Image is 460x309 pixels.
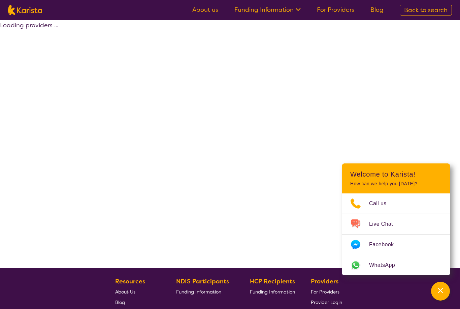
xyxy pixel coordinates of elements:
[369,240,402,250] span: Facebook
[342,163,450,275] div: Channel Menu
[350,181,442,187] p: How can we help you [DATE]?
[311,289,339,295] span: For Providers
[350,170,442,178] h2: Welcome to Karista!
[192,6,218,14] a: About us
[431,282,450,301] button: Channel Menu
[342,255,450,275] a: Web link opens in a new tab.
[311,297,342,307] a: Provider Login
[369,198,395,209] span: Call us
[115,289,135,295] span: About Us
[250,289,295,295] span: Funding Information
[176,277,229,285] b: NDIS Participants
[176,286,234,297] a: Funding Information
[370,6,384,14] a: Blog
[115,299,125,305] span: Blog
[250,277,295,285] b: HCP Recipients
[311,299,342,305] span: Provider Login
[115,277,145,285] b: Resources
[311,286,342,297] a: For Providers
[404,6,448,14] span: Back to search
[234,6,301,14] a: Funding Information
[115,286,160,297] a: About Us
[317,6,354,14] a: For Providers
[311,277,338,285] b: Providers
[8,5,42,15] img: Karista logo
[342,193,450,275] ul: Choose channel
[369,260,403,270] span: WhatsApp
[369,219,401,229] span: Live Chat
[400,5,452,16] a: Back to search
[115,297,160,307] a: Blog
[176,289,221,295] span: Funding Information
[250,286,295,297] a: Funding Information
